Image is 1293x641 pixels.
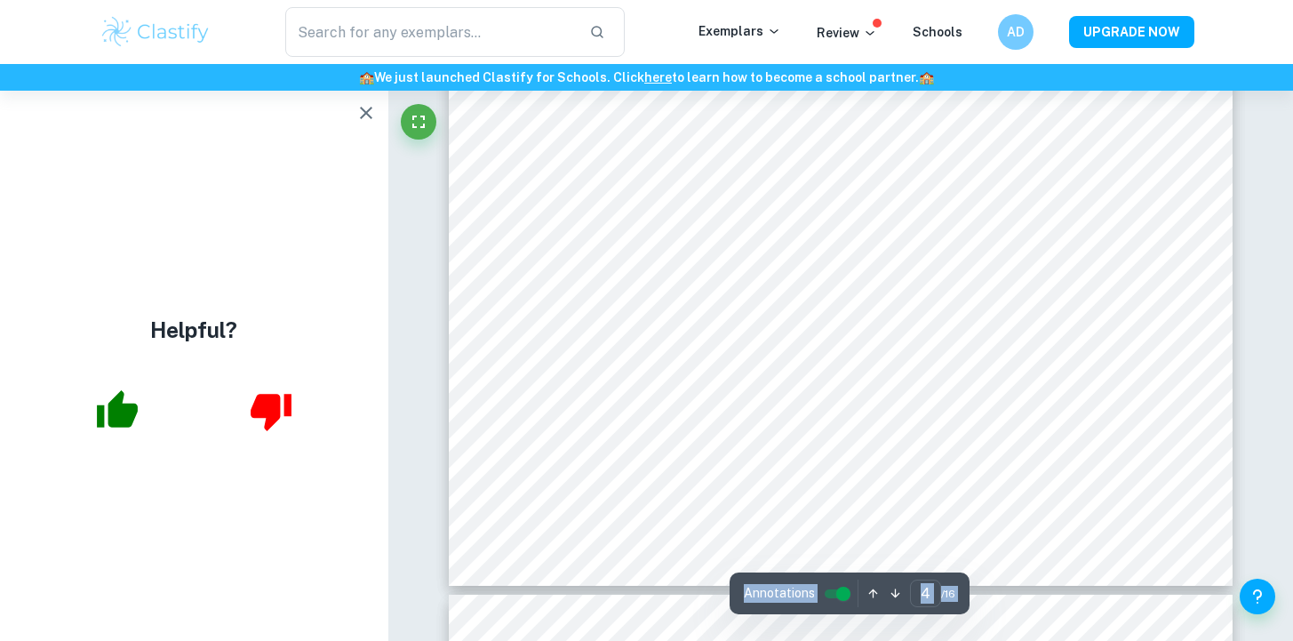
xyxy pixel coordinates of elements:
[744,584,815,603] span: Annotations
[941,586,955,602] span: / 16
[1240,579,1275,614] button: Help and Feedback
[698,21,781,41] p: Exemplars
[100,14,212,50] img: Clastify logo
[919,70,934,84] span: 🏫
[150,314,237,346] h4: Helpful?
[998,14,1034,50] button: AD
[1005,22,1026,42] h6: AD
[401,104,436,140] button: Fullscreen
[644,70,672,84] a: here
[4,68,1289,87] h6: We just launched Clastify for Schools. Click to learn how to become a school partner.
[285,7,576,57] input: Search for any exemplars...
[1069,16,1194,48] button: UPGRADE NOW
[359,70,374,84] span: 🏫
[817,23,877,43] p: Review
[913,25,962,39] a: Schools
